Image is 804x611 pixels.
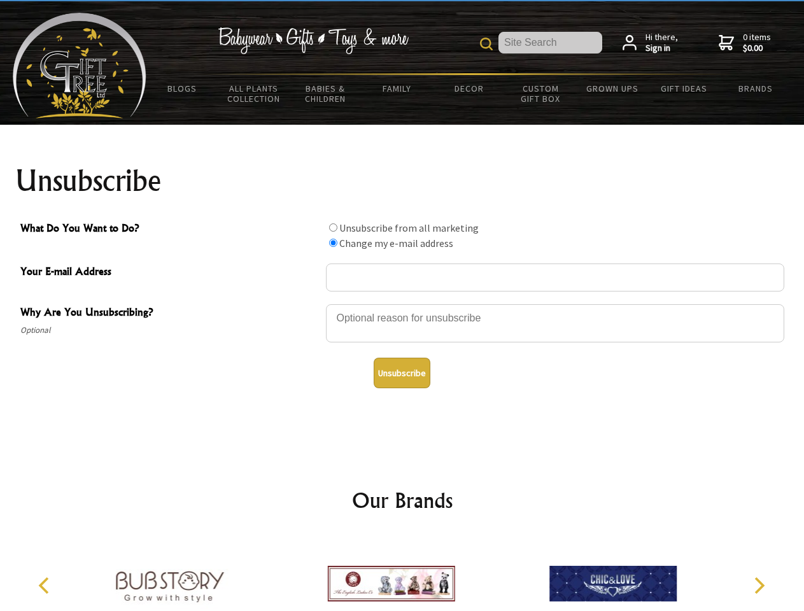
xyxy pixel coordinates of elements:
h1: Unsubscribe [15,165,789,196]
a: Babies & Children [290,75,362,112]
a: Grown Ups [576,75,648,102]
input: What Do You Want to Do? [329,223,337,232]
span: Your E-mail Address [20,263,320,282]
label: Unsubscribe from all marketing [339,221,479,234]
span: 0 items [743,31,771,54]
a: Custom Gift Box [505,75,577,112]
strong: $0.00 [743,43,771,54]
span: Why Are You Unsubscribing? [20,304,320,323]
input: Site Search [498,32,602,53]
a: Family [362,75,434,102]
span: Hi there, [645,32,678,54]
button: Previous [32,572,60,600]
a: 0 items$0.00 [719,32,771,54]
span: What Do You Want to Do? [20,220,320,239]
button: Next [745,572,773,600]
strong: Sign in [645,43,678,54]
a: BLOGS [146,75,218,102]
input: What Do You Want to Do? [329,239,337,247]
textarea: Why Are You Unsubscribing? [326,304,784,342]
a: Brands [720,75,792,102]
a: All Plants Collection [218,75,290,112]
h2: Our Brands [25,485,779,516]
a: Hi there,Sign in [623,32,678,54]
input: Your E-mail Address [326,263,784,291]
img: Babyware - Gifts - Toys and more... [13,13,146,118]
button: Unsubscribe [374,358,430,388]
a: Gift Ideas [648,75,720,102]
span: Optional [20,323,320,338]
a: Decor [433,75,505,102]
img: Babywear - Gifts - Toys & more [218,27,409,54]
label: Change my e-mail address [339,237,453,249]
img: product search [480,38,493,50]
